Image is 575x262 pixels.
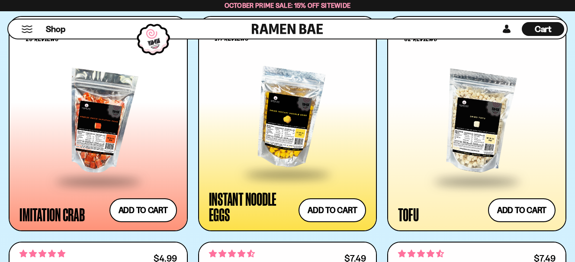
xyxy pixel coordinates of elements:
a: 4.71 stars 177 reviews $7.49 Instant Noodle Eggs Add to cart [198,16,377,232]
div: Instant Noodle Eggs [209,191,295,222]
span: 4.68 stars [398,248,444,259]
a: 4.78 stars 32 reviews $7.99 Tofu Add to cart [387,16,566,232]
a: Shop [46,22,65,36]
a: 4.88 stars 25 reviews $11.99 Imitation Crab Add to cart [9,16,188,232]
span: Cart [535,24,552,34]
div: Tofu [398,207,418,222]
button: Add to cart [299,198,366,222]
button: Add to cart [488,198,556,222]
button: Add to cart [109,198,177,222]
span: Shop [46,23,65,35]
span: October Prime Sale: 15% off Sitewide [225,1,351,10]
div: Imitation Crab [19,207,85,222]
div: Cart [522,19,564,39]
span: 4.53 stars [209,248,255,259]
button: Mobile Menu Trigger [21,26,33,33]
span: 5.00 stars [19,248,65,259]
